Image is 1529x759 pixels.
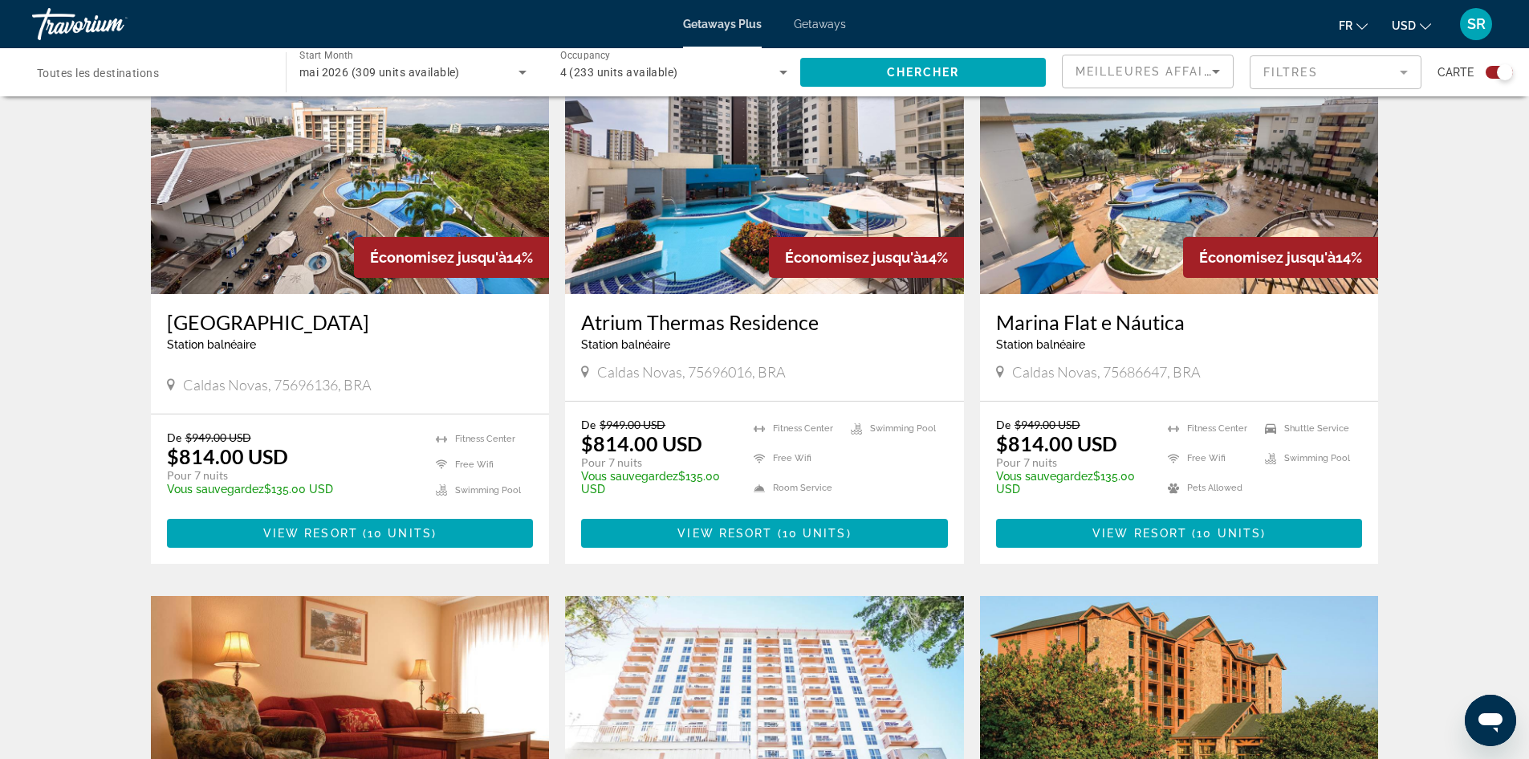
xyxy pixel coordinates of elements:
[773,453,811,463] span: Free Wifi
[565,37,964,294] img: ii_amw1.jpg
[560,50,611,61] span: Occupancy
[1076,62,1220,81] mat-select: Sort by
[32,3,193,45] a: Travorium
[581,431,702,455] p: $814.00 USD
[167,483,421,496] p: $135.00 USD
[167,338,256,351] span: Station balnéaire
[358,527,437,540] span: ( )
[1183,237,1378,278] div: 14%
[560,66,678,79] span: 4 (233 units available)
[185,431,251,444] span: $949.00 USD
[151,37,550,294] img: ii_amk1.jpg
[794,18,846,31] a: Getaways
[773,423,833,434] span: Fitness Center
[299,66,460,79] span: mai 2026 (309 units available)
[800,58,1046,87] button: Chercher
[996,431,1117,455] p: $814.00 USD
[996,470,1093,483] span: Vous sauvegardez
[581,470,738,496] p: $135.00 USD
[783,527,847,540] span: 10 units
[1187,527,1266,540] span: ( )
[455,485,521,496] span: Swimming Pool
[1284,423,1349,434] span: Shuttle Service
[1455,7,1497,41] button: User Menu
[581,519,948,548] button: View Resort(10 units)
[1076,65,1230,78] span: Meilleures affaires
[167,519,534,548] button: View Resort(10 units)
[677,527,772,540] span: View Resort
[870,423,936,434] span: Swimming Pool
[1392,19,1416,32] span: USD
[263,527,358,540] span: View Resort
[683,18,762,31] a: Getaways Plus
[1392,14,1431,37] button: Change currency
[167,483,264,496] span: Vous sauvegardez
[887,66,960,79] span: Chercher
[370,249,506,266] span: Économisez jusqu'à
[996,519,1363,548] button: View Resort(10 units)
[167,468,421,483] p: Pour 7 nuits
[1197,527,1261,540] span: 10 units
[600,418,665,431] span: $949.00 USD
[581,418,596,431] span: De
[1250,55,1421,90] button: Filter
[1012,363,1201,381] span: Caldas Novas, 75686647, BRA
[996,310,1363,334] a: Marina Flat e Náutica
[996,418,1011,431] span: De
[1187,423,1247,434] span: Fitness Center
[581,455,738,470] p: Pour 7 nuits
[1015,418,1080,431] span: $949.00 USD
[980,37,1379,294] img: ii_ane1.jpg
[368,527,432,540] span: 10 units
[581,310,948,334] a: Atrium Thermas Residence
[1465,695,1516,746] iframe: Кнопка запуска окна обмена сообщениями
[773,483,832,493] span: Room Service
[455,459,494,470] span: Free Wifi
[996,338,1085,351] span: Station balnéaire
[455,434,515,444] span: Fitness Center
[167,444,288,468] p: $814.00 USD
[1092,527,1187,540] span: View Resort
[1187,483,1242,493] span: Pets Allowed
[299,50,353,61] span: Start Month
[996,470,1153,496] p: $135.00 USD
[167,310,534,334] a: [GEOGRAPHIC_DATA]
[597,363,786,381] span: Caldas Novas, 75696016, BRA
[581,470,678,483] span: Vous sauvegardez
[996,455,1153,470] p: Pour 7 nuits
[1339,19,1352,32] span: fr
[1339,14,1368,37] button: Change language
[1187,453,1226,463] span: Free Wifi
[1284,453,1350,463] span: Swimming Pool
[785,249,921,266] span: Économisez jusqu'à
[167,431,181,444] span: De
[37,67,159,80] span: Toutes les destinations
[772,527,851,540] span: ( )
[183,376,372,394] span: Caldas Novas, 75696136, BRA
[581,338,670,351] span: Station balnéaire
[769,237,964,278] div: 14%
[1467,16,1486,32] span: SR
[1199,249,1336,266] span: Économisez jusqu'à
[354,237,549,278] div: 14%
[1438,61,1474,84] span: Carte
